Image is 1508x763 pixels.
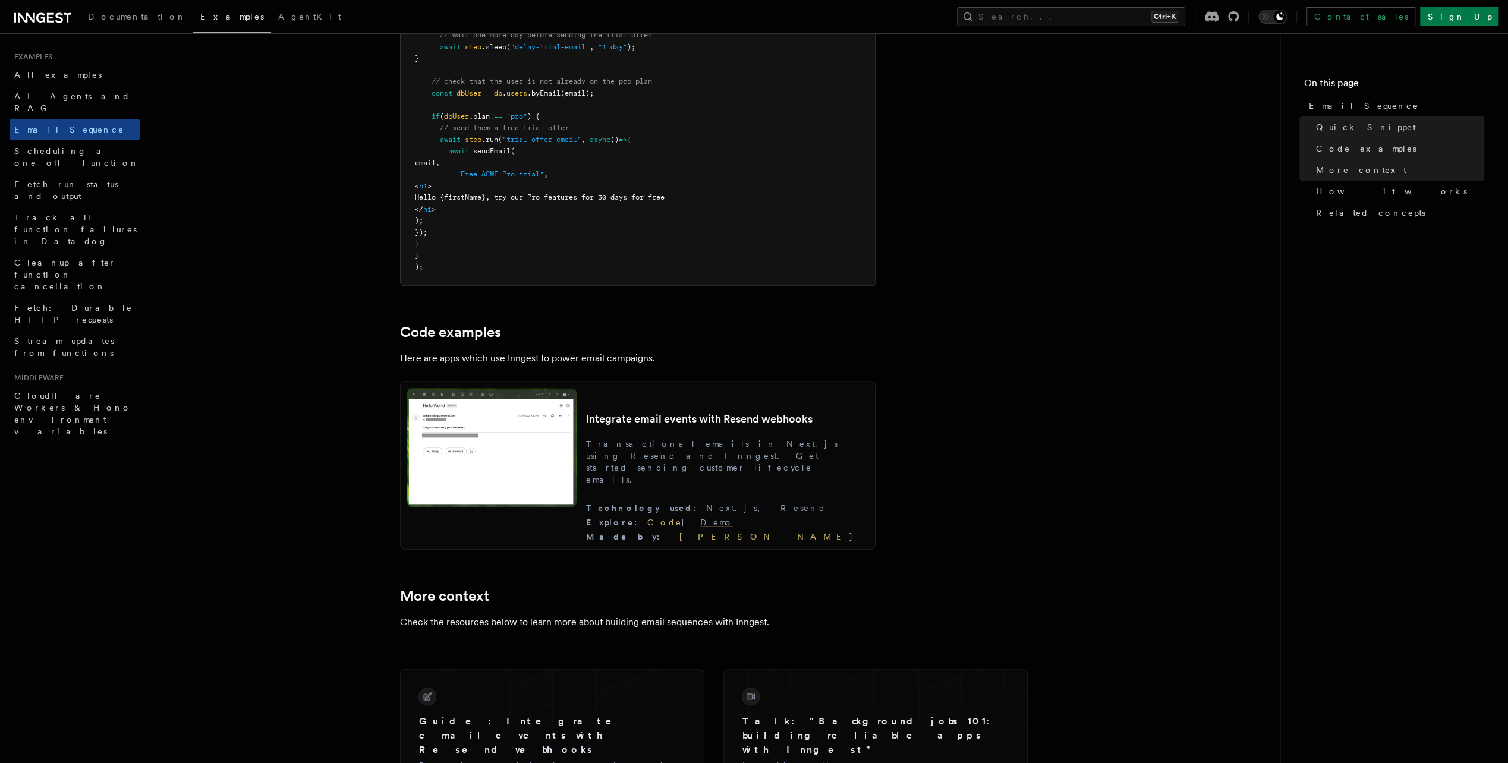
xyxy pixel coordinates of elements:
[415,182,419,190] span: <
[432,112,440,121] span: if
[457,170,544,178] span: "Free ACME Pro trial"
[598,43,627,51] span: "1 day"
[200,12,264,21] span: Examples
[627,43,635,51] span: );
[527,89,561,97] span: .byEmail
[1258,10,1287,24] button: Toggle dark mode
[400,324,501,340] a: Code examples
[502,89,506,97] span: .
[10,86,140,119] a: AI Agents and RAG
[1309,100,1419,112] span: Email Sequence
[423,205,432,213] span: h1
[10,64,140,86] a: All examples
[10,385,140,442] a: Cloudflare Workers & Hono environment variables
[440,43,461,51] span: await
[427,182,432,190] span: >
[586,502,868,514] div: Next.js, Resend
[415,251,419,260] span: }
[742,714,1009,757] h3: Talk: "Background jobs 101: building reliable apps with Inngest"
[1316,185,1467,197] span: How it works
[506,43,511,51] span: (
[502,135,581,144] span: "trial-offer-email"
[1311,202,1484,223] a: Related concepts
[14,70,102,80] span: All examples
[490,112,502,121] span: !==
[440,112,444,121] span: (
[610,135,619,144] span: ()
[498,135,502,144] span: (
[581,135,585,144] span: ,
[10,252,140,297] a: Cleanup after function cancellation
[1420,7,1498,26] a: Sign Up
[14,258,116,291] span: Cleanup after function cancellation
[1306,7,1415,26] a: Contact sales
[590,135,610,144] span: async
[10,140,140,174] a: Scheduling a one-off function
[419,182,427,190] span: h1
[415,216,423,225] span: );
[14,336,114,358] span: Stream updates from functions
[700,518,733,527] a: Demo
[506,89,527,97] span: users
[14,146,139,168] span: Scheduling a one-off function
[619,135,627,144] span: =>
[1316,121,1416,133] span: Quick Snippet
[627,135,631,144] span: {
[407,388,577,507] img: Integrate email events with Resend webhooks
[419,714,685,757] h3: Guide: Integrate email events with Resend webhooks
[586,412,868,426] h3: Integrate email events with Resend webhooks
[1311,138,1484,159] a: Code examples
[400,588,489,604] a: More context
[590,43,594,51] span: ,
[506,112,527,121] span: "pro"
[440,124,569,132] span: // send them a free trial offer
[544,170,548,178] span: ,
[444,112,469,121] span: dbUser
[561,89,594,97] span: (email);
[1311,159,1484,181] a: More context
[481,43,506,51] span: .sleep
[432,89,452,97] span: const
[486,89,490,97] span: =
[457,89,481,97] span: dbUser
[10,330,140,364] a: Stream updates from functions
[10,297,140,330] a: Fetch: Durable HTTP requests
[193,4,271,33] a: Examples
[14,303,133,324] span: Fetch: Durable HTTP requests
[415,239,419,248] span: }
[415,193,665,201] span: Hello {firstName}, try our Pro features for 30 days for free
[1316,164,1406,176] span: More context
[14,391,131,436] span: Cloudflare Workers & Hono environment variables
[527,112,540,121] span: ) {
[1311,181,1484,202] a: How it works
[465,135,481,144] span: step
[10,174,140,207] a: Fetch run status and output
[647,518,682,527] a: Code
[586,516,868,528] div: |
[278,12,341,21] span: AgentKit
[271,4,348,32] a: AgentKit
[511,147,515,155] span: (
[400,614,876,630] p: Check the resources below to learn more about building email sequences with Inngest.
[415,54,419,62] span: }
[14,125,124,134] span: Email Sequence
[1311,116,1484,138] a: Quick Snippet
[415,159,436,167] span: email
[432,205,436,213] span: >
[14,92,130,113] span: AI Agents and RAG
[494,89,502,97] span: db
[14,179,118,201] span: Fetch run status and output
[415,263,423,271] span: );
[10,119,140,140] a: Email Sequence
[1316,143,1416,155] span: Code examples
[10,52,52,62] span: Examples
[473,147,511,155] span: sendEmail
[586,518,647,527] span: Explore :
[481,135,498,144] span: .run
[10,207,140,252] a: Track all function failures in Datadog
[14,213,137,246] span: Track all function failures in Datadog
[400,350,876,367] p: Here are apps which use Inngest to power email campaigns.
[440,31,652,39] span: // wait one more day before sending the trial offer
[1304,76,1484,95] h4: On this page
[957,7,1185,26] button: Search...Ctrl+K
